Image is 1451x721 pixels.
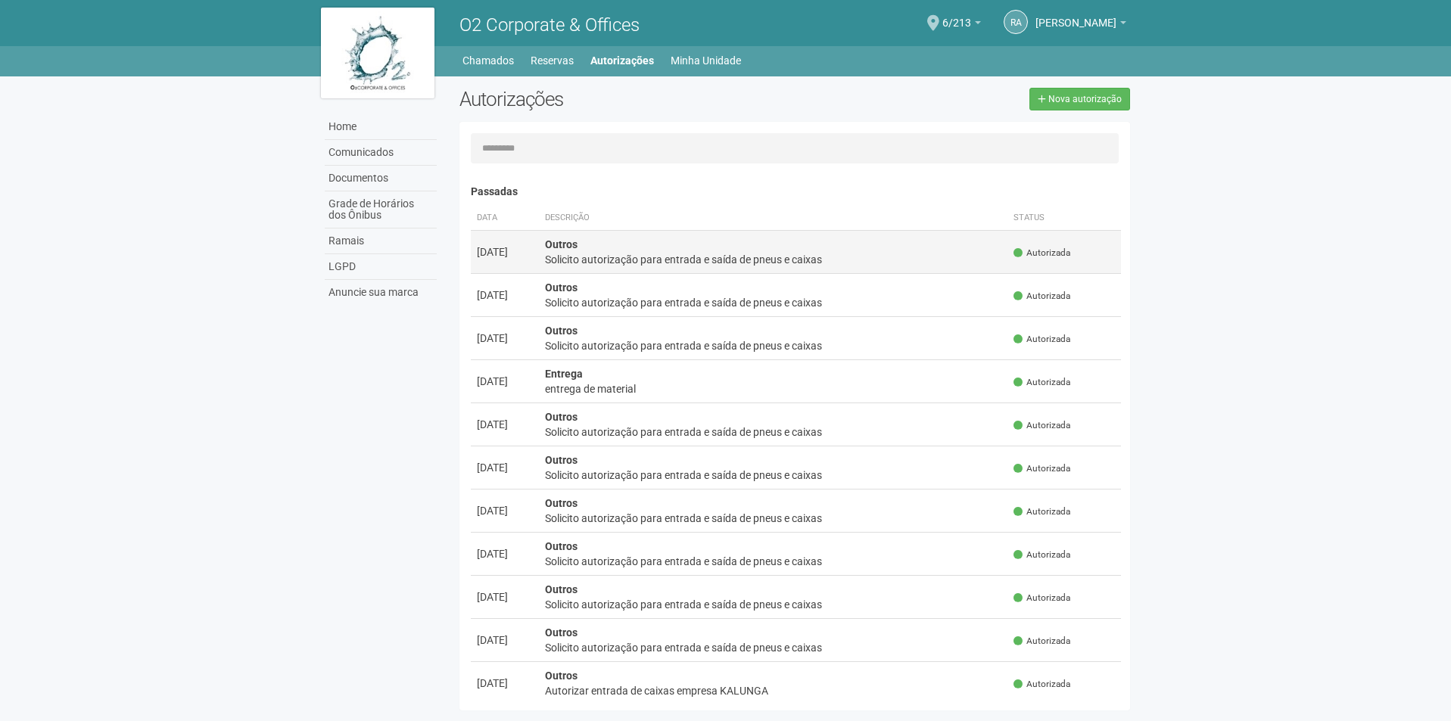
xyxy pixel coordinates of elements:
span: Autorizada [1014,247,1070,259]
strong: Outros [545,325,578,337]
strong: Outros [545,540,578,552]
span: Autorizada [1014,635,1070,648]
div: [DATE] [477,632,533,648]
span: O2 Corporate & Offices [459,14,640,36]
span: Autorizada [1014,462,1070,475]
strong: Outros [545,497,578,509]
span: Autorizada [1014,678,1070,691]
div: [DATE] [477,503,533,518]
strong: Outros [545,281,578,294]
span: Autorizada [1014,376,1070,389]
span: Autorizada [1014,333,1070,346]
a: Ramais [325,228,437,254]
img: logo.jpg [321,8,434,98]
th: Descrição [539,206,1008,231]
span: Autorizada [1014,419,1070,432]
a: Home [325,114,437,140]
span: ROSANGELA APARECIDA SANTOS HADDAD [1035,2,1116,29]
a: Minha Unidade [671,50,741,71]
a: Autorizações [590,50,654,71]
strong: Outros [545,411,578,423]
strong: Outros [545,238,578,250]
strong: Entrega [545,368,583,380]
div: [DATE] [477,374,533,389]
strong: Outros [545,583,578,595]
a: Chamados [462,50,514,71]
a: LGPD [325,254,437,280]
div: [DATE] [477,676,533,691]
h4: Passadas [471,186,1122,197]
div: [DATE] [477,460,533,475]
div: Solicito autorização para entrada e saída de pneus e caixas [545,597,1002,612]
strong: Outros [545,454,578,466]
div: Solicito autorização para entrada e saída de pneus e caixas [545,295,1002,310]
div: [DATE] [477,244,533,259]
div: Solicito autorização para entrada e saída de pneus e caixas [545,468,1002,483]
div: [DATE] [477,331,533,346]
div: [DATE] [477,287,533,303]
div: Solicito autorização para entrada e saída de pneus e caixas [545,640,1002,655]
span: Autorizada [1014,290,1070,303]
a: Anuncie sua marca [325,280,437,305]
th: Status [1007,206,1121,231]
div: Solicito autorização para entrada e saída de pneus e caixas [545,424,1002,440]
div: Autorizar entrada de caixas empresa KALUNGA [545,683,1002,698]
div: Solicito autorização para entrada e saída de pneus e caixas [545,338,1002,353]
div: Solicito autorização para entrada e saída de pneus e caixas [545,252,1002,267]
a: Grade de Horários dos Ônibus [325,191,437,228]
h2: Autorizações [459,88,783,110]
span: Nova autorização [1048,94,1122,104]
div: [DATE] [477,546,533,561]
div: Solicito autorização para entrada e saída de pneus e caixas [545,511,1002,526]
strong: Outros [545,670,578,682]
a: Comunicados [325,140,437,166]
a: Documentos [325,166,437,191]
a: Nova autorização [1029,88,1130,110]
span: Autorizada [1014,549,1070,561]
strong: Outros [545,626,578,639]
div: [DATE] [477,417,533,432]
span: Autorizada [1014,505,1070,518]
span: Autorizada [1014,592,1070,604]
div: [DATE] [477,589,533,604]
span: 6/213 [942,2,971,29]
div: entrega de material [545,381,1002,396]
a: RA [1004,10,1028,34]
a: Reservas [531,50,574,71]
a: [PERSON_NAME] [1035,19,1126,31]
th: Data [471,206,539,231]
div: Solicito autorização para entrada e saída de pneus e caixas [545,554,1002,569]
a: 6/213 [942,19,981,31]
